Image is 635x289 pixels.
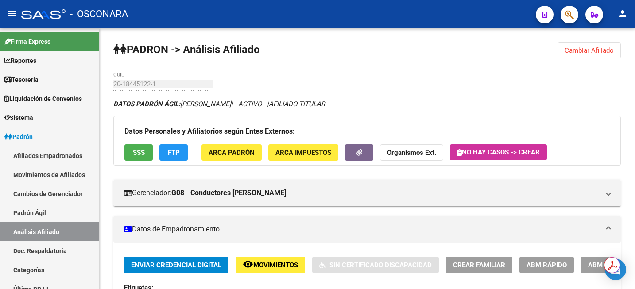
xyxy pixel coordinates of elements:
button: Sin Certificado Discapacidad [312,257,439,273]
button: Cambiar Afiliado [558,42,621,58]
span: ABM Rápido [527,261,567,269]
strong: Organismos Ext. [387,149,436,157]
span: Tesorería [4,75,39,85]
span: [PERSON_NAME] [113,100,231,108]
strong: DATOS PADRÓN ÁGIL: [113,100,180,108]
button: ABM Rápido [519,257,574,273]
span: Sin Certificado Discapacidad [329,261,432,269]
span: No hay casos -> Crear [457,148,540,156]
span: ARCA Impuestos [275,149,331,157]
i: | ACTIVO | [113,100,325,108]
strong: PADRON -> Análisis Afiliado [113,43,260,56]
button: ABM [581,257,610,273]
span: Firma Express [4,37,50,46]
mat-expansion-panel-header: Datos de Empadronamiento [113,216,621,243]
button: Enviar Credencial Digital [124,257,228,273]
span: FTP [168,149,180,157]
mat-icon: person [617,8,628,19]
strong: G08 - Conductores [PERSON_NAME] [171,188,286,198]
span: Reportes [4,56,36,66]
span: SSS [133,149,145,157]
button: ARCA Padrón [201,144,262,161]
mat-icon: remove_red_eye [243,259,253,270]
span: Cambiar Afiliado [565,46,614,54]
button: SSS [124,144,153,161]
mat-panel-title: Gerenciador: [124,188,600,198]
span: Movimientos [253,261,298,269]
mat-expansion-panel-header: Gerenciador:G08 - Conductores [PERSON_NAME] [113,180,621,206]
button: No hay casos -> Crear [450,144,547,160]
span: Enviar Credencial Digital [131,261,221,269]
button: ARCA Impuestos [268,144,338,161]
button: Movimientos [236,257,305,273]
span: Crear Familiar [453,261,505,269]
span: Liquidación de Convenios [4,94,82,104]
mat-panel-title: Datos de Empadronamiento [124,224,600,234]
span: ARCA Padrón [209,149,255,157]
span: Padrón [4,132,33,142]
span: AFILIADO TITULAR [269,100,325,108]
span: - OSCONARA [70,4,128,24]
h3: Datos Personales y Afiliatorios según Entes Externos: [124,125,610,138]
button: FTP [159,144,188,161]
span: Sistema [4,113,33,123]
mat-icon: menu [7,8,18,19]
button: Organismos Ext. [380,144,443,161]
span: ABM [588,261,603,269]
button: Crear Familiar [446,257,512,273]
